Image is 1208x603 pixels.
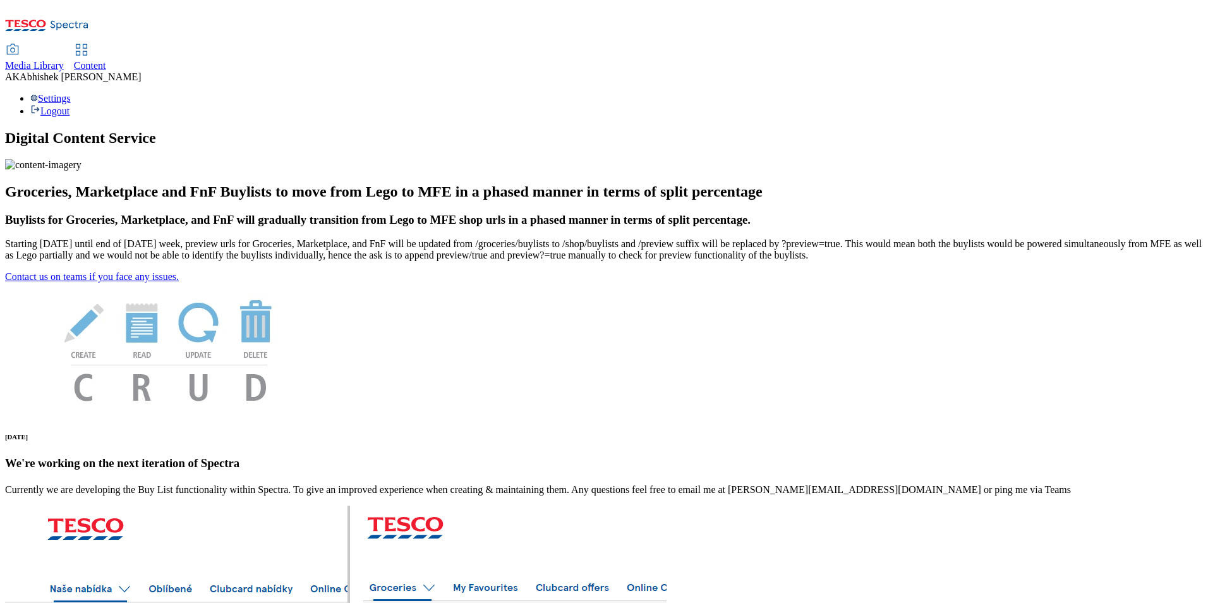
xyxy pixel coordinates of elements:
[20,71,141,82] span: Abhishek [PERSON_NAME]
[5,130,1203,147] h1: Digital Content Service
[5,71,20,82] span: AK
[5,433,1203,441] h6: [DATE]
[74,45,106,71] a: Content
[5,484,1203,496] p: Currently we are developing the Buy List functionality within Spectra. To give an improved experi...
[5,159,82,171] img: content-imagery
[5,213,1203,227] h3: Buylists for Groceries, Marketplace, and FnF will gradually transition from Lego to MFE shop urls...
[5,283,334,415] img: News Image
[30,93,71,104] a: Settings
[5,456,1203,470] h3: We're working on the next iteration of Spectra
[5,45,64,71] a: Media Library
[30,106,69,116] a: Logout
[5,60,64,71] span: Media Library
[5,183,1203,200] h2: Groceries, Marketplace and FnF Buylists to move from Lego to MFE in a phased manner in terms of s...
[5,238,1203,261] p: Starting [DATE] until end of [DATE] week, preview urls for Groceries, Marketplace, and FnF will b...
[74,60,106,71] span: Content
[5,271,179,282] a: Contact us on teams if you face any issues.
